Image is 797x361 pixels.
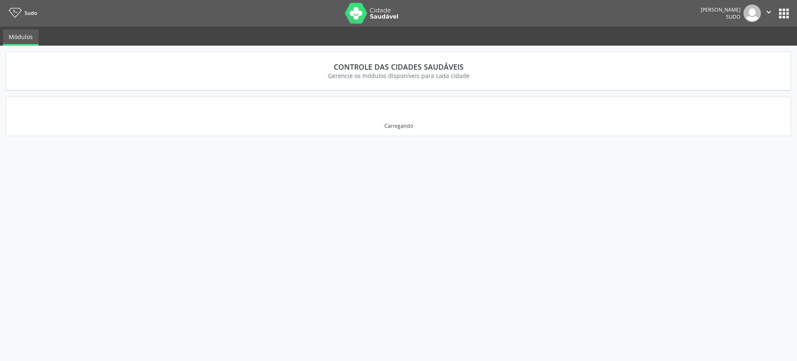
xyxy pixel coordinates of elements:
[761,5,777,22] button: 
[18,71,779,80] div: Gerencie os módulos disponíveis para cada cidade
[6,6,37,20] a: Sudo
[701,6,741,13] div: [PERSON_NAME]
[24,10,37,17] span: Sudo
[3,29,39,46] a: Módulos
[726,13,741,20] span: Sudo
[384,122,413,129] div: Carregando
[764,7,773,17] i: 
[743,5,761,22] img: img
[18,62,779,71] div: Controle das Cidades Saudáveis
[777,6,791,21] button: apps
